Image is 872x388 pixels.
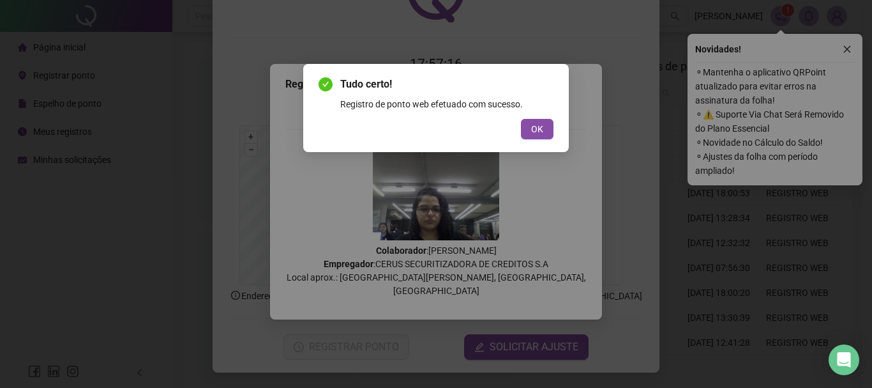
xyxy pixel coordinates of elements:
[340,97,553,111] div: Registro de ponto web efetuado com sucesso.
[319,77,333,91] span: check-circle
[521,119,553,139] button: OK
[340,77,553,92] span: Tudo certo!
[531,122,543,136] span: OK
[829,345,859,375] div: Open Intercom Messenger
